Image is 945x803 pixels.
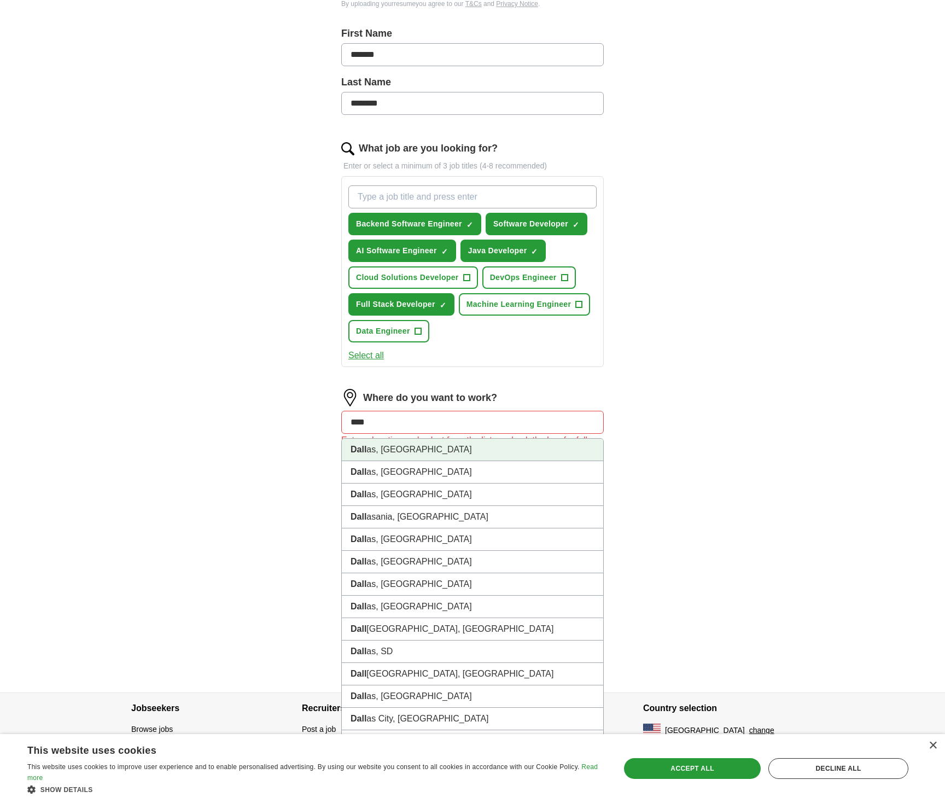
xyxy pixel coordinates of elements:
strong: Dall [351,602,366,611]
li: as, [GEOGRAPHIC_DATA] [342,685,603,708]
button: AI Software Engineer✓ [348,240,456,262]
strong: Dall [351,445,366,454]
button: change [749,725,774,736]
div: Close [929,742,937,750]
span: Data Engineer [356,325,410,337]
div: Enter a location and select from the list, or check the box for fully remote roles [341,434,604,460]
button: Java Developer✓ [460,240,546,262]
span: Full Stack Developer [356,299,435,310]
strong: Dall [351,669,366,678]
div: This website uses cookies [27,741,575,757]
strong: Dall [351,467,366,476]
li: as, [GEOGRAPHIC_DATA] [342,439,603,461]
button: Full Stack Developer✓ [348,293,454,316]
a: Post a job [302,725,336,734]
img: search.png [341,142,354,155]
a: Browse jobs [131,725,173,734]
img: US flag [643,724,661,737]
span: ✓ [531,247,538,256]
input: Type a job title and press enter [348,185,597,208]
li: as Plt, [GEOGRAPHIC_DATA] [342,730,603,753]
button: Cloud Solutions Developer [348,266,478,289]
strong: Dall [351,691,366,701]
button: Machine Learning Engineer [459,293,591,316]
button: Data Engineer [348,320,429,342]
strong: Dall [351,714,366,723]
li: as, [GEOGRAPHIC_DATA] [342,596,603,618]
li: as, [GEOGRAPHIC_DATA] [342,573,603,596]
li: [GEOGRAPHIC_DATA], [GEOGRAPHIC_DATA] [342,663,603,685]
strong: Dall [351,534,366,544]
strong: Dall [351,647,366,656]
button: Select all [348,349,384,362]
button: Software Developer✓ [486,213,587,235]
span: ✓ [466,220,473,229]
span: This website uses cookies to improve user experience and to enable personalised advertising. By u... [27,763,580,771]
span: Show details [40,786,93,794]
p: Enter or select a minimum of 3 job titles (4-8 recommended) [341,160,604,172]
button: DevOps Engineer [482,266,576,289]
li: asania, [GEOGRAPHIC_DATA] [342,506,603,528]
li: as, [GEOGRAPHIC_DATA] [342,461,603,484]
label: Last Name [341,75,604,90]
label: Where do you want to work? [363,391,497,405]
li: as, [GEOGRAPHIC_DATA] [342,551,603,573]
span: ✓ [440,301,446,310]
strong: Dall [351,579,366,589]
strong: Dall [351,624,366,633]
span: ✓ [441,247,448,256]
li: as City, [GEOGRAPHIC_DATA] [342,708,603,730]
span: ✓ [573,220,579,229]
span: DevOps Engineer [490,272,557,283]
div: Show details [27,784,603,795]
span: AI Software Engineer [356,245,437,257]
li: as, SD [342,641,603,663]
div: Accept all [624,758,761,779]
span: Backend Software Engineer [356,218,462,230]
span: Java Developer [468,245,527,257]
div: Decline all [768,758,908,779]
label: First Name [341,26,604,41]
h4: Country selection [643,693,814,724]
li: [GEOGRAPHIC_DATA], [GEOGRAPHIC_DATA] [342,618,603,641]
li: as, [GEOGRAPHIC_DATA] [342,484,603,506]
span: Machine Learning Engineer [466,299,571,310]
label: What job are you looking for? [359,141,498,156]
strong: Dall [351,490,366,499]
span: Cloud Solutions Developer [356,272,459,283]
img: location.png [341,389,359,406]
span: Software Developer [493,218,568,230]
span: [GEOGRAPHIC_DATA] [665,725,745,736]
strong: Dall [351,512,366,521]
button: Backend Software Engineer✓ [348,213,481,235]
strong: Dall [351,557,366,566]
li: as, [GEOGRAPHIC_DATA] [342,528,603,551]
